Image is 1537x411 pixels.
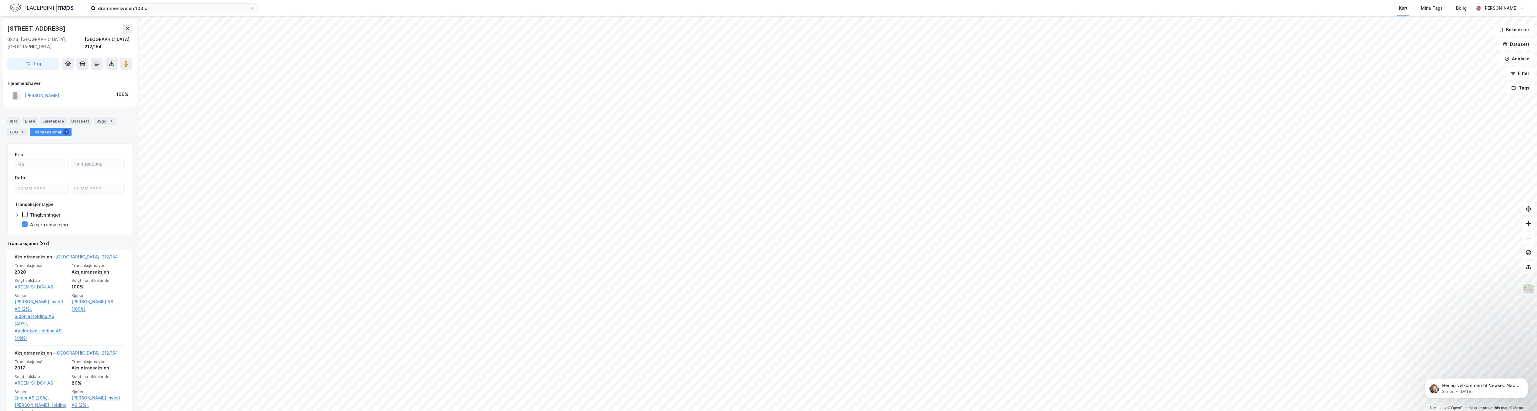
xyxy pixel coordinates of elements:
[72,293,125,298] span: Kjøper
[15,278,68,283] span: Solgt selskap
[19,129,25,135] div: 1
[1494,24,1535,36] button: Bokmerker
[7,240,132,247] div: Transaksjoner (2/7)
[15,298,68,313] a: [PERSON_NAME] Invest AS (2%),
[116,91,128,98] div: 100%
[15,201,54,208] div: Transaksjonstype
[7,24,67,33] div: [STREET_ADDRESS]
[72,263,125,268] span: Transaksjonstype
[55,254,118,259] a: [GEOGRAPHIC_DATA], 212/154
[40,117,66,125] div: Leietakere
[72,364,125,372] div: Aksjetransaksjon
[15,253,118,263] div: Aksjetransaksjon -
[72,379,125,387] div: 80%
[1430,406,1446,410] a: Mapbox
[30,212,61,218] div: Tinglysninger
[72,389,125,394] span: Kjøper
[71,184,124,193] input: DD.MM.YYYY
[15,327,68,342] a: Apekroken Holding AS (49%)
[1506,82,1535,94] button: Tags
[72,298,125,313] a: [PERSON_NAME] AS (100%)
[1448,406,1477,410] a: OpenStreetMap
[72,394,125,409] a: [PERSON_NAME] Invest AS (2%),
[30,222,68,227] div: Aksjetransaksjon
[15,160,68,169] input: Fra
[85,36,132,50] div: [GEOGRAPHIC_DATA], 212/154
[72,268,125,276] div: Aksjetransaksjon
[15,293,68,298] span: Selger
[71,160,124,169] input: Til 43900000
[1421,5,1443,12] div: Mine Tags
[7,128,28,136] div: ESG
[15,263,68,268] span: Transaksjonsår
[7,58,59,70] button: Tag
[95,4,250,13] input: Søk på adresse, matrikkel, gårdeiere, leietakere eller personer
[15,313,68,327] a: Sidonia Holding AS (49%),
[15,284,53,289] a: ARCEM SI-DC4 AS
[1416,366,1537,408] iframe: Intercom notifications message
[22,117,38,125] div: Eiere
[30,128,72,136] div: Transaksjoner
[1523,283,1534,295] img: Z
[1498,38,1535,50] button: Datasett
[15,389,68,394] span: Selger
[15,184,68,193] input: DD.MM.YYYY
[69,117,92,125] div: Datasett
[15,349,118,359] div: Aksjetransaksjon -
[15,394,68,402] a: Enram AS (20%),
[72,359,125,364] span: Transaksjonstype
[1399,5,1408,12] div: Kart
[1499,53,1535,65] button: Analyse
[63,129,69,135] div: 7
[15,359,68,364] span: Transaksjonsår
[72,374,125,379] span: Solgt matrikkelandel
[7,117,20,125] div: Info
[15,364,68,372] div: 2017
[15,174,25,181] div: Dato
[72,283,125,291] div: 100%
[10,3,73,13] img: logo.f888ab2527a4732fd821a326f86c7f29.svg
[8,80,132,87] div: Hjemmelshaver
[15,374,68,379] span: Solgt selskap
[108,118,114,124] div: 1
[55,350,118,355] a: [GEOGRAPHIC_DATA], 212/154
[1478,406,1509,410] a: Improve this map
[1456,5,1467,12] div: Bolig
[7,36,85,50] div: 0273, [GEOGRAPHIC_DATA], [GEOGRAPHIC_DATA]
[72,278,125,283] span: Solgt matrikkelandel
[1505,67,1535,79] button: Filter
[15,380,53,386] a: ARCEM SI-DC4 AS
[15,151,23,158] div: Pris
[94,117,116,125] div: Bygg
[15,268,68,276] div: 2020
[1483,5,1518,12] div: [PERSON_NAME]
